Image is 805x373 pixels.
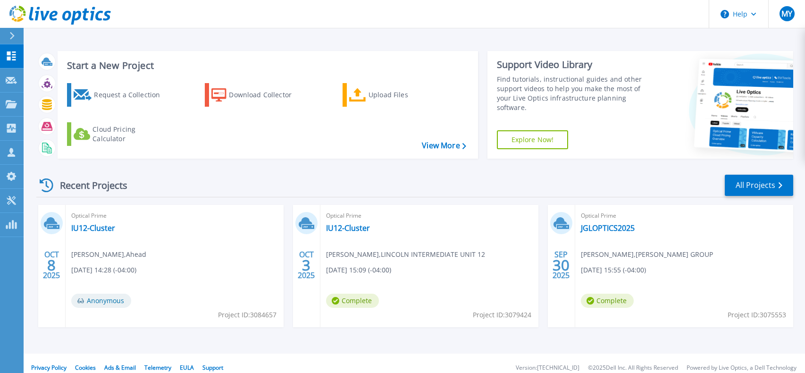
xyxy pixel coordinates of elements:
[326,223,370,233] a: IU12-Cluster
[297,248,315,282] div: OCT 2025
[202,364,223,372] a: Support
[71,211,278,221] span: Optical Prime
[725,175,793,196] a: All Projects
[581,223,635,233] a: JGLOPTICS2025
[369,85,444,104] div: Upload Files
[229,85,304,104] div: Download Collector
[552,248,570,282] div: SEP 2025
[31,364,67,372] a: Privacy Policy
[687,365,797,371] li: Powered by Live Optics, a Dell Technology
[67,60,466,71] h3: Start a New Project
[71,294,131,308] span: Anonymous
[205,83,310,107] a: Download Collector
[473,310,531,320] span: Project ID: 3079424
[94,85,169,104] div: Request a Collection
[180,364,194,372] a: EULA
[104,364,136,372] a: Ads & Email
[302,261,310,269] span: 3
[781,10,792,17] span: MY
[343,83,448,107] a: Upload Files
[326,294,379,308] span: Complete
[71,249,146,260] span: [PERSON_NAME] , Ahead
[326,211,533,221] span: Optical Prime
[422,141,466,150] a: View More
[67,83,172,107] a: Request a Collection
[516,365,579,371] li: Version: [TECHNICAL_ID]
[728,310,786,320] span: Project ID: 3075553
[497,75,652,112] div: Find tutorials, instructional guides and other support videos to help you make the most of your L...
[581,294,634,308] span: Complete
[497,130,569,149] a: Explore Now!
[581,211,788,221] span: Optical Prime
[218,310,277,320] span: Project ID: 3084657
[75,364,96,372] a: Cookies
[581,265,646,275] span: [DATE] 15:55 (-04:00)
[92,125,168,144] div: Cloud Pricing Calculator
[326,265,391,275] span: [DATE] 15:09 (-04:00)
[326,249,485,260] span: [PERSON_NAME] , LINCOLN INTERMEDIATE UNIT 12
[47,261,56,269] span: 8
[553,261,570,269] span: 30
[71,265,136,275] span: [DATE] 14:28 (-04:00)
[588,365,678,371] li: © 2025 Dell Inc. All Rights Reserved
[144,364,171,372] a: Telemetry
[71,223,115,233] a: IU12-Cluster
[581,249,713,260] span: [PERSON_NAME] , [PERSON_NAME] GROUP
[36,174,140,197] div: Recent Projects
[67,122,172,146] a: Cloud Pricing Calculator
[42,248,60,282] div: OCT 2025
[497,59,652,71] div: Support Video Library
